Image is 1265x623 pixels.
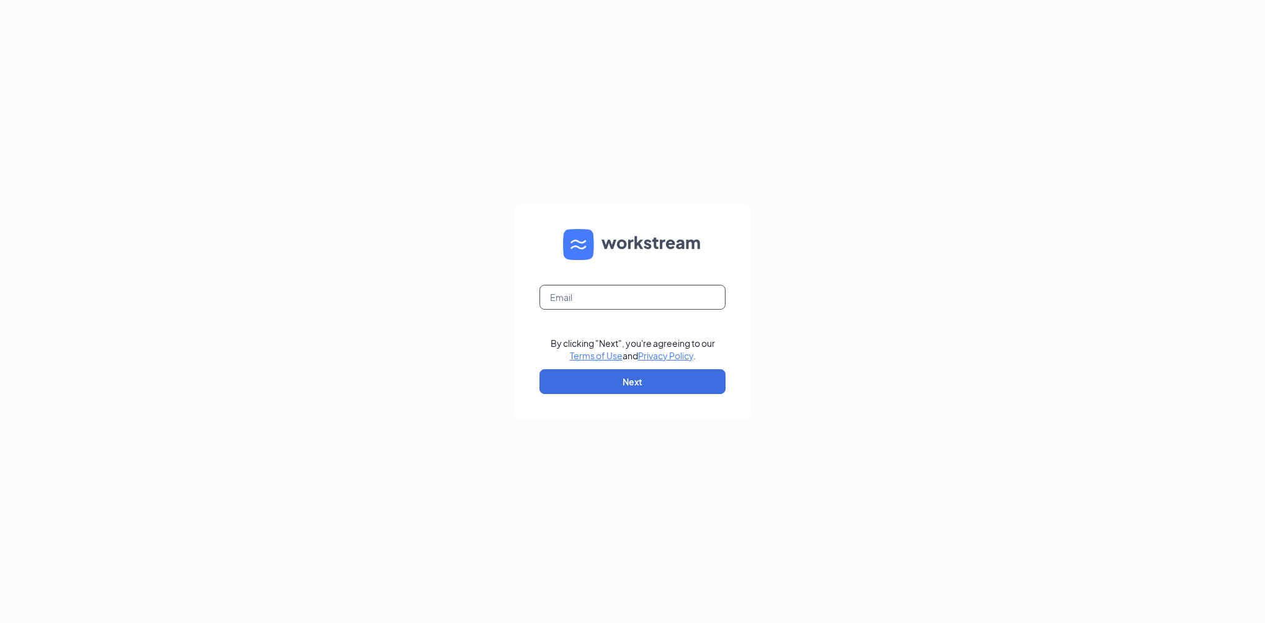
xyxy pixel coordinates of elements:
a: Privacy Policy [638,350,693,361]
button: Next [539,369,726,394]
div: By clicking "Next", you're agreeing to our and . [551,337,715,362]
a: Terms of Use [570,350,623,361]
img: WS logo and Workstream text [563,229,702,260]
input: Email [539,285,726,310]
